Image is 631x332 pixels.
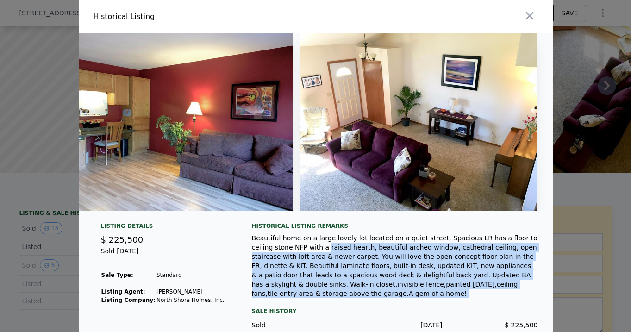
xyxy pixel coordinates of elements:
[505,321,537,329] span: $ 225,500
[101,272,133,278] strong: Sale Type:
[94,11,312,22] div: Historical Listing
[347,320,443,330] div: [DATE]
[101,288,145,295] strong: Listing Agent:
[156,288,225,296] td: [PERSON_NAME]
[101,297,156,303] strong: Listing Company:
[252,320,347,330] div: Sold
[156,271,225,279] td: Standard
[156,296,225,304] td: North Shore Homes, Inc.
[252,306,538,317] div: Sale History
[252,233,538,298] div: Beautiful home on a large lovely lot located on a quiet street. Spacious LR has a floor to ceilin...
[252,222,538,230] div: Historical Listing remarks
[101,222,230,233] div: Listing Details
[101,235,144,244] span: $ 225,500
[56,33,293,211] img: Property Img
[300,33,537,211] img: Property Img
[101,246,230,263] div: Sold [DATE]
